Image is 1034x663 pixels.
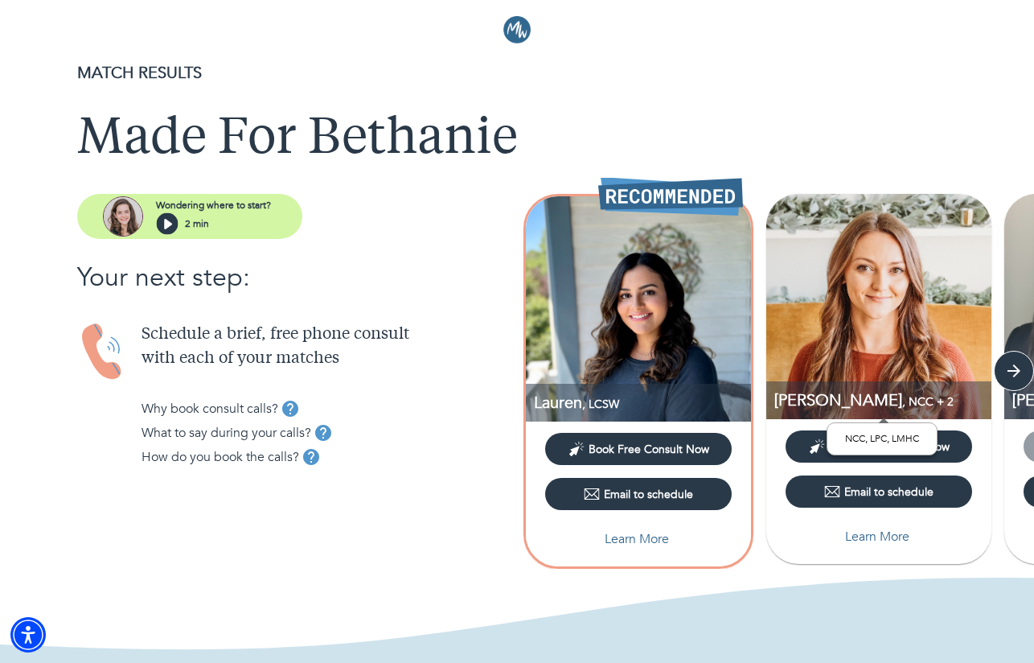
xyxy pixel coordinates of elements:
[77,61,957,85] p: MATCH RESULTS
[142,447,299,467] p: How do you book the calls?
[545,433,732,465] button: Book Free Consult Now
[299,445,323,469] button: tooltip
[605,529,669,549] p: Learn More
[77,194,302,239] button: assistantWondering where to start?2 min
[185,216,209,231] p: 2 min
[786,521,972,553] button: Learn More
[774,389,991,411] p: [PERSON_NAME]
[829,439,950,455] span: Book Free Consult Now
[582,397,619,412] span: , LCSW
[103,196,143,237] img: assistant
[156,198,271,212] p: Wondering where to start?
[77,258,517,297] p: Your next step:
[278,397,302,421] button: tooltip
[786,430,972,463] button: Book Free Consult Now
[142,323,517,371] p: Schedule a brief, free phone consult with each of your matches
[598,177,743,216] img: Recommended Therapist
[902,394,954,410] span: , NCC + 2
[142,399,278,418] p: Why book consult calls?
[845,527,909,546] p: Learn More
[766,194,991,419] img: Kristine Troescher profile
[77,111,957,169] h1: Made For Bethanie
[10,617,46,653] div: Accessibility Menu
[545,478,732,510] button: Email to schedule
[534,392,751,414] p: LCSW
[526,196,751,422] img: Lauren Bradley profile
[142,423,311,443] p: What to say during your calls?
[786,476,972,508] button: Email to schedule
[824,484,933,500] div: Email to schedule
[503,16,531,43] img: Logo
[589,442,709,457] span: Book Free Consult Now
[77,323,129,381] img: Handset
[827,422,938,455] div: NCC, LPC, LMHC
[311,421,335,445] button: tooltip
[584,486,693,502] div: Email to schedule
[545,523,732,555] button: Learn More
